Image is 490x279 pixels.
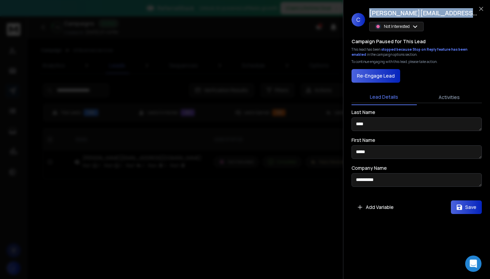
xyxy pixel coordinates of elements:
div: This lead has been in the campaign options section. [352,47,482,57]
button: Add Variable [352,200,399,214]
span: C [352,13,365,27]
label: First Name [352,138,375,143]
label: Company Name [352,166,387,170]
h1: [PERSON_NAME][EMAIL_ADDRESS][DOMAIN_NAME] [369,8,478,18]
h3: Campaign Paused for This Lead [352,38,426,45]
label: Last Name [352,110,375,115]
p: To continue engaging with this lead, please take action. [352,59,438,64]
p: Not Interested [384,24,410,29]
button: Re-Engage Lead [352,69,400,83]
button: Save [451,200,482,214]
div: Open Intercom Messenger [465,256,481,272]
button: Lead Details [352,89,417,105]
button: Activities [417,90,482,105]
span: stopped because Stop on Reply feature has been enabled [352,47,468,57]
